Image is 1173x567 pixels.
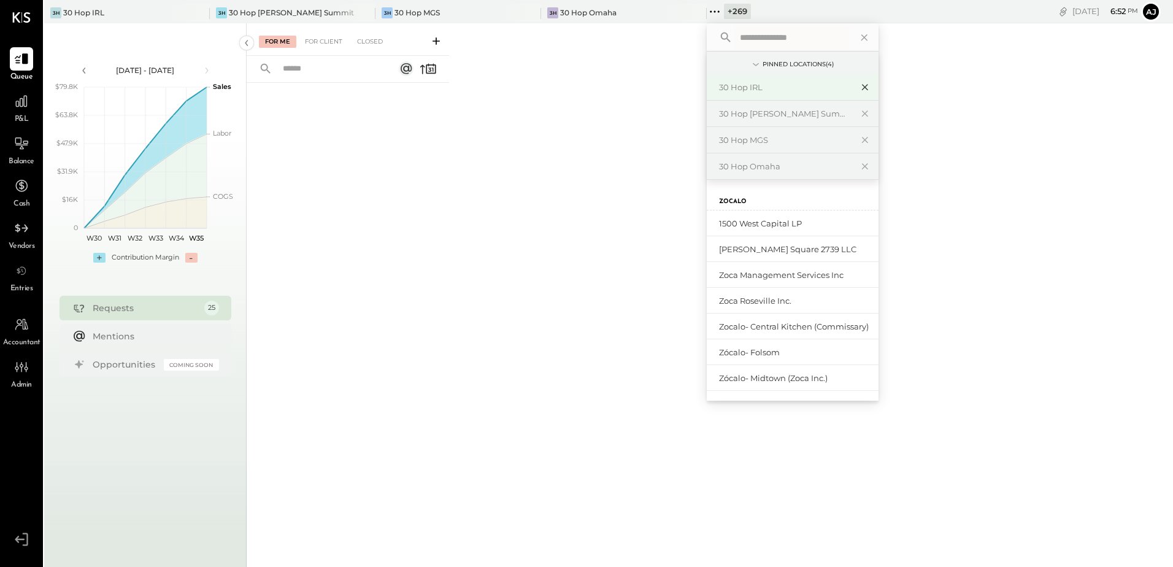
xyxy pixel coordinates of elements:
[11,380,32,391] span: Admin
[719,82,852,93] div: 30 Hop IRL
[185,253,198,263] div: -
[10,72,33,83] span: Queue
[93,358,158,371] div: Opportunities
[259,36,296,48] div: For Me
[1057,5,1069,18] div: copy link
[93,253,106,263] div: +
[148,234,163,242] text: W33
[9,241,35,252] span: Vendors
[382,7,393,18] div: 3H
[74,223,78,232] text: 0
[719,269,872,281] div: Zoca Management Services Inc
[13,199,29,210] span: Cash
[719,218,872,229] div: 1500 West Capital LP
[351,36,389,48] div: Closed
[719,161,852,172] div: 30 Hop Omaha
[547,7,558,18] div: 3H
[719,244,872,255] div: [PERSON_NAME] Square 2739 LLC
[93,330,213,342] div: Mentions
[1,259,42,295] a: Entries
[9,156,34,168] span: Balance
[1,217,42,252] a: Vendors
[164,359,219,371] div: Coming Soon
[168,234,184,242] text: W34
[204,301,219,315] div: 25
[719,398,872,410] div: [GEOGRAPHIC_DATA]
[1141,2,1161,21] button: Aj
[3,337,40,349] span: Accountant
[763,60,834,69] div: Pinned Locations ( 4 )
[62,195,78,204] text: $16K
[1,47,42,83] a: Queue
[719,134,852,146] div: 30 Hop MGS
[216,7,227,18] div: 3H
[719,347,872,358] div: Zócalo- Folsom
[213,192,233,201] text: COGS
[108,234,121,242] text: W31
[213,129,231,137] text: Labor
[1072,6,1138,17] div: [DATE]
[724,4,751,19] div: + 269
[15,114,29,125] span: P&L
[1,174,42,210] a: Cash
[1,90,42,125] a: P&L
[63,7,104,18] div: 30 Hop IRL
[10,283,33,295] span: Entries
[55,110,78,119] text: $63.8K
[87,234,102,242] text: W30
[229,7,354,18] div: 30 Hop [PERSON_NAME] Summit
[50,7,61,18] div: 3H
[55,82,78,91] text: $79.8K
[719,198,747,206] label: Zocalo
[719,372,872,384] div: Zócalo- Midtown (Zoca Inc.)
[128,234,142,242] text: W32
[719,321,872,333] div: Zocalo- Central Kitchen (Commissary)
[112,253,179,263] div: Contribution Margin
[719,295,872,307] div: Zoca Roseville Inc.
[57,167,78,175] text: $31.9K
[299,36,348,48] div: For Client
[1,313,42,349] a: Accountant
[213,82,231,91] text: Sales
[560,7,617,18] div: 30 Hop Omaha
[56,139,78,147] text: $47.9K
[394,7,440,18] div: 30 Hop MGS
[93,65,198,75] div: [DATE] - [DATE]
[719,108,852,120] div: 30 Hop [PERSON_NAME] Summit
[1,355,42,391] a: Admin
[189,234,204,242] text: W35
[1,132,42,168] a: Balance
[93,302,198,314] div: Requests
